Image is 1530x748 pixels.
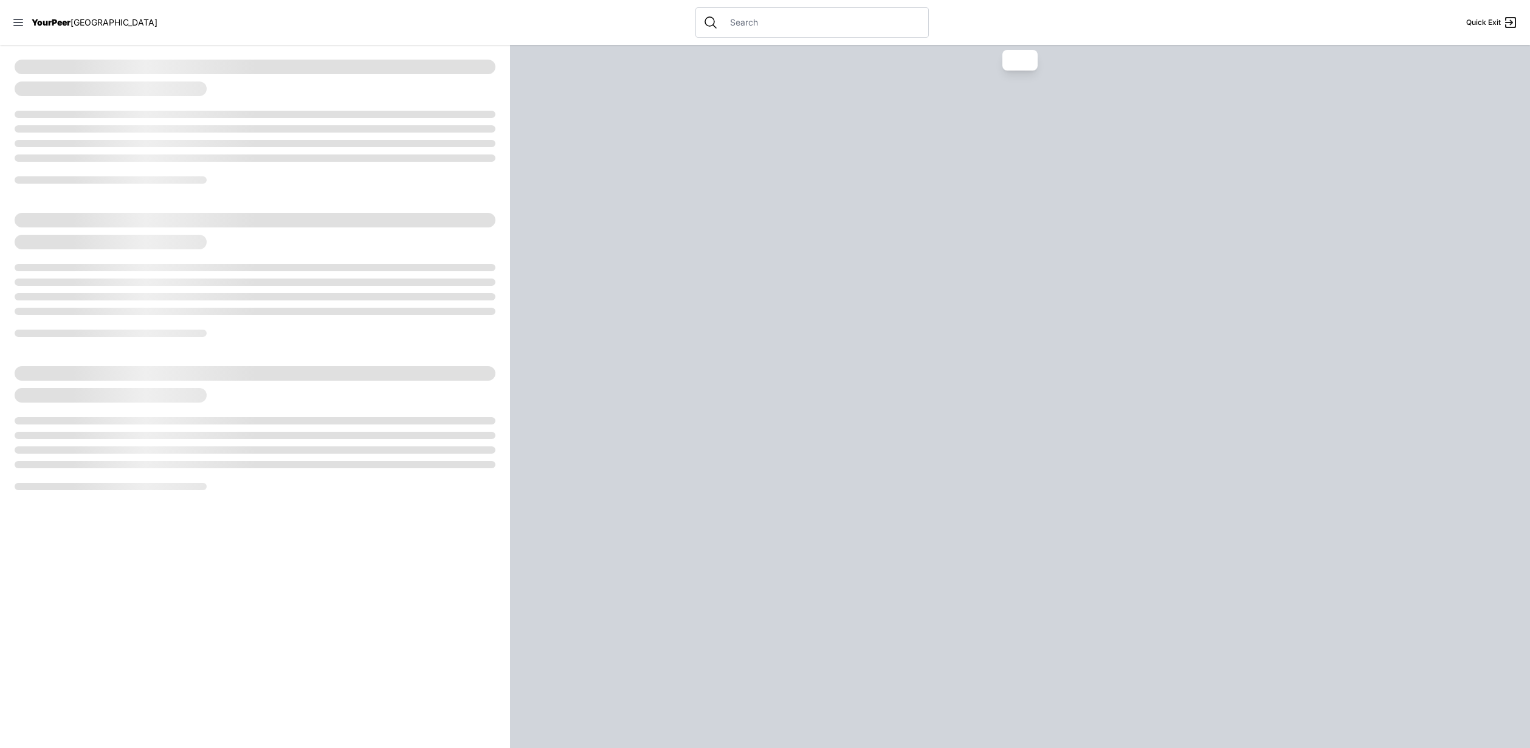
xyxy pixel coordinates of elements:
span: [GEOGRAPHIC_DATA] [71,17,157,27]
a: Quick Exit [1466,15,1518,30]
input: Search [723,16,921,29]
a: YourPeer[GEOGRAPHIC_DATA] [32,19,157,26]
span: Quick Exit [1466,18,1501,27]
span: YourPeer [32,17,71,27]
